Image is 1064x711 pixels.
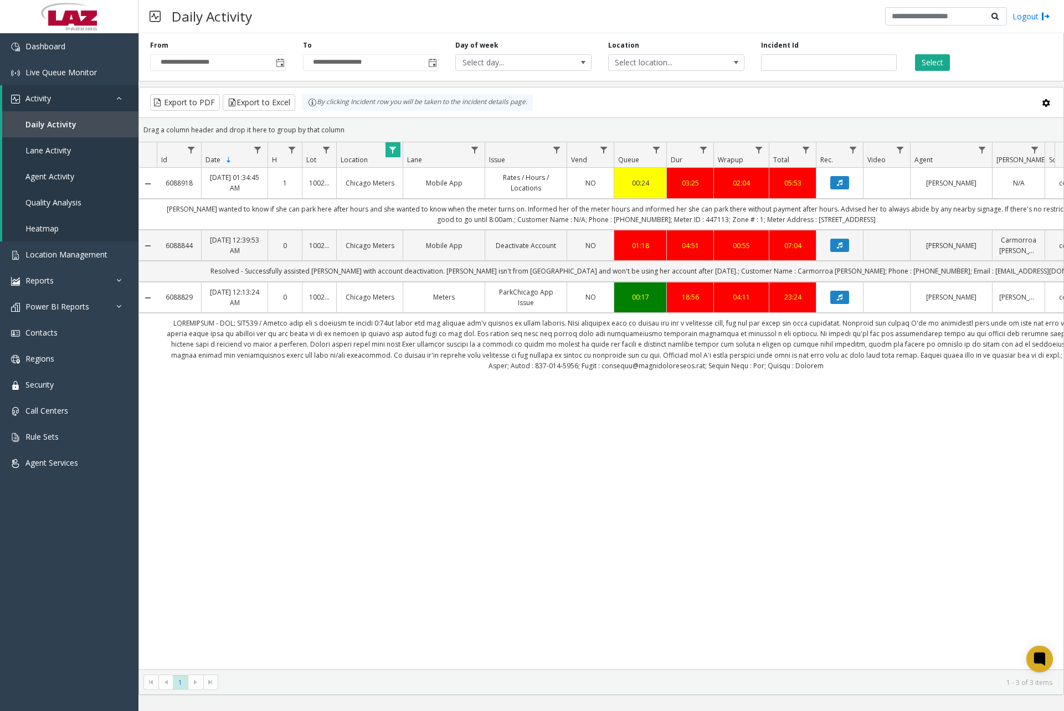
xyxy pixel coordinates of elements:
[343,240,396,251] a: Chicago Meters
[309,240,330,251] a: 100240
[721,292,762,302] div: 04:11
[319,142,334,157] a: Lot Filter Menu
[184,142,199,157] a: Id Filter Menu
[208,235,261,256] a: [DATE] 12:39:53 AM
[975,142,990,157] a: Agent Filter Menu
[761,40,799,50] label: Incident Id
[467,142,482,157] a: Lane Filter Menu
[674,240,707,251] a: 04:51
[139,120,1063,140] div: Drag a column header and drop it here to group by that column
[492,240,560,251] a: Deactivate Account
[225,678,1052,687] kendo-pager-info: 1 - 3 of 3 items
[11,251,20,260] img: 'icon'
[343,178,396,188] a: Chicago Meters
[224,156,233,164] span: Sortable
[456,55,564,70] span: Select day...
[776,240,809,251] a: 07:04
[2,163,138,189] a: Agent Activity
[571,155,587,164] span: Vend
[996,155,1047,164] span: [PERSON_NAME]
[820,155,833,164] span: Rec.
[308,98,317,107] img: infoIcon.svg
[621,178,660,188] a: 00:24
[25,41,65,51] span: Dashboard
[275,292,295,302] a: 0
[2,85,138,111] a: Activity
[621,240,660,251] a: 01:18
[867,155,886,164] span: Video
[11,329,20,338] img: 'icon'
[2,189,138,215] a: Quality Analysis
[25,119,76,130] span: Daily Activity
[275,240,295,251] a: 0
[846,142,861,157] a: Rec. Filter Menu
[574,178,607,188] a: NO
[150,94,220,111] button: Export to PDF
[893,142,908,157] a: Video Filter Menu
[11,407,20,416] img: 'icon'
[208,287,261,308] a: [DATE] 12:13:24 AM
[11,277,20,286] img: 'icon'
[275,178,295,188] a: 1
[549,142,564,157] a: Issue Filter Menu
[696,142,711,157] a: Dur Filter Menu
[621,292,660,302] div: 00:17
[455,40,498,50] label: Day of week
[608,40,639,50] label: Location
[139,241,157,250] a: Collapse Details
[272,155,277,164] span: H
[163,292,194,302] a: 6088829
[25,275,54,286] span: Reports
[163,240,194,251] a: 6088844
[2,137,138,163] a: Lane Activity
[773,155,789,164] span: Total
[489,155,505,164] span: Issue
[574,292,607,302] a: NO
[585,241,596,250] span: NO
[585,292,596,302] span: NO
[303,40,312,50] label: To
[25,67,97,78] span: Live Queue Monitor
[11,433,20,442] img: 'icon'
[914,155,933,164] span: Agent
[11,69,20,78] img: 'icon'
[25,145,71,156] span: Lane Activity
[674,292,707,302] a: 18:56
[11,381,20,390] img: 'icon'
[917,292,985,302] a: [PERSON_NAME]
[721,178,762,188] a: 02:04
[150,3,161,30] img: pageIcon
[718,155,743,164] span: Wrapup
[150,40,168,50] label: From
[139,142,1063,669] div: Data table
[25,353,54,364] span: Regions
[274,55,286,70] span: Toggle popup
[161,155,167,164] span: Id
[306,155,316,164] span: Lot
[25,249,107,260] span: Location Management
[609,55,717,70] span: Select location...
[302,94,533,111] div: By clicking Incident row you will be taken to the incident details page.
[25,93,51,104] span: Activity
[25,457,78,468] span: Agent Services
[173,675,188,690] span: Page 1
[2,215,138,241] a: Heatmap
[776,178,809,188] div: 05:53
[585,178,596,188] span: NO
[223,94,295,111] button: Export to Excel
[163,178,194,188] a: 6088918
[917,240,985,251] a: [PERSON_NAME]
[208,172,261,193] a: [DATE] 01:34:45 AM
[674,178,707,188] a: 03:25
[25,327,58,338] span: Contacts
[309,292,330,302] a: 100240
[410,292,478,302] a: Meters
[492,287,560,308] a: ParkChicago App Issue
[721,240,762,251] a: 00:55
